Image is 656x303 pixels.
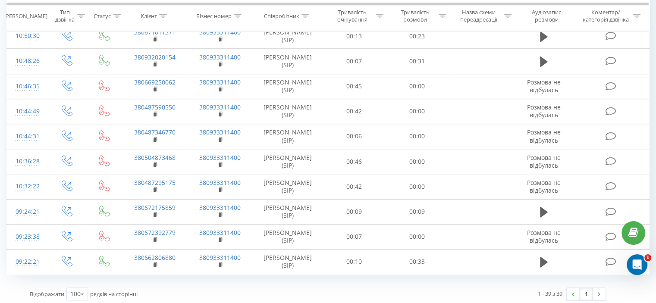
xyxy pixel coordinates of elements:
[16,178,38,195] div: 10:32:22
[386,149,448,174] td: 00:00
[199,178,241,187] a: 380933311400
[199,103,241,111] a: 380933311400
[386,74,448,99] td: 00:00
[253,124,323,149] td: [PERSON_NAME] (SIP)
[323,149,386,174] td: 00:46
[199,28,241,36] a: 380933311400
[253,174,323,199] td: [PERSON_NAME] (SIP)
[627,254,647,275] iframe: Intercom live chat
[199,253,241,262] a: 380933311400
[134,153,176,162] a: 380504873468
[580,9,631,24] div: Коментар/категорія дзвінка
[386,174,448,199] td: 00:00
[16,78,38,95] div: 10:46:35
[393,9,436,24] div: Тривалість розмови
[90,290,138,298] span: рядків на сторінці
[580,288,593,300] a: 1
[253,149,323,174] td: [PERSON_NAME] (SIP)
[527,153,561,169] span: Розмова не відбулась
[386,199,448,224] td: 00:09
[134,128,176,136] a: 380487346770
[16,153,38,170] div: 10:36:28
[16,28,38,44] div: 10:50:30
[196,12,232,20] div: Бізнес номер
[141,12,157,20] div: Клієнт
[323,174,386,199] td: 00:42
[456,9,502,24] div: Назва схеми переадресації
[134,53,176,61] a: 380932020154
[323,24,386,49] td: 00:13
[134,78,176,86] a: 380669250062
[386,224,448,249] td: 00:00
[323,99,386,124] td: 00:42
[323,74,386,99] td: 00:45
[527,178,561,194] span: Розмова не відбулась
[54,9,75,24] div: Тип дзвінка
[386,24,448,49] td: 00:23
[199,153,241,162] a: 380933311400
[30,290,64,298] span: Відображати
[323,199,386,224] td: 00:09
[527,228,561,244] span: Розмова не відбулась
[253,49,323,74] td: [PERSON_NAME] (SIP)
[323,249,386,274] td: 00:10
[521,9,572,24] div: Аудіозапис розмови
[331,9,374,24] div: Тривалість очікування
[386,99,448,124] td: 00:00
[253,199,323,224] td: [PERSON_NAME] (SIP)
[323,224,386,249] td: 00:07
[253,74,323,99] td: [PERSON_NAME] (SIP)
[16,228,38,245] div: 09:23:38
[16,253,38,270] div: 09:22:21
[94,12,111,20] div: Статус
[199,228,241,237] a: 380933311400
[16,103,38,120] div: 10:44:49
[134,228,176,237] a: 380672392779
[134,28,176,36] a: 380671011371
[199,128,241,136] a: 380933311400
[253,24,323,49] td: [PERSON_NAME] (SIP)
[16,203,38,220] div: 09:24:21
[386,124,448,149] td: 00:00
[4,12,47,20] div: [PERSON_NAME]
[134,178,176,187] a: 380487295175
[323,124,386,149] td: 00:06
[253,224,323,249] td: [PERSON_NAME] (SIP)
[527,128,561,144] span: Розмова не відбулась
[70,290,81,298] div: 100
[527,103,561,119] span: Розмова не відбулась
[527,78,561,94] span: Розмова не відбулась
[386,249,448,274] td: 00:33
[253,99,323,124] td: [PERSON_NAME] (SIP)
[16,53,38,69] div: 10:48:26
[323,49,386,74] td: 00:07
[386,49,448,74] td: 00:31
[134,203,176,212] a: 380672175859
[199,78,241,86] a: 380933311400
[644,254,651,261] span: 1
[199,53,241,61] a: 380933311400
[538,289,562,298] div: 1 - 39 з 39
[253,249,323,274] td: [PERSON_NAME] (SIP)
[199,203,241,212] a: 380933311400
[134,253,176,262] a: 380662806880
[16,128,38,145] div: 10:44:31
[134,103,176,111] a: 380487590550
[264,12,299,20] div: Співробітник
